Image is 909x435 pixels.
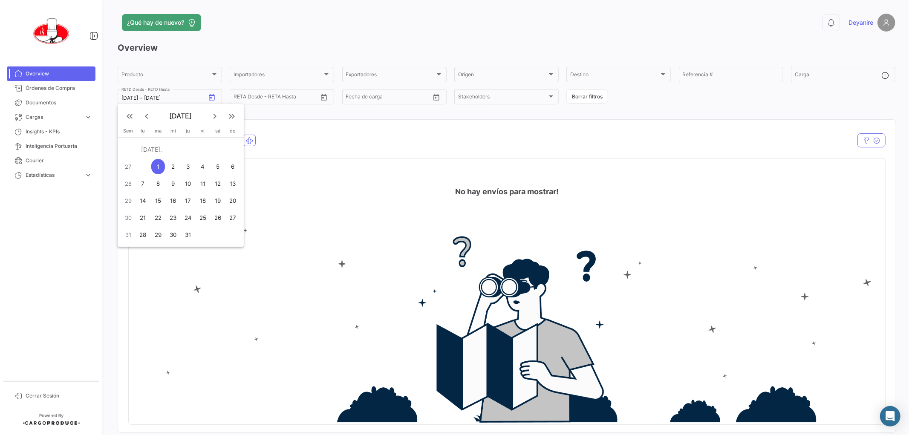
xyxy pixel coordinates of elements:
div: 6 [226,159,240,174]
div: 14 [136,193,150,208]
button: 29 de julio de 2025 [150,226,166,243]
button: 1 de julio de 2025 [150,158,166,175]
button: 21 de julio de 2025 [136,209,150,226]
div: 5 [211,159,225,174]
button: 12 de julio de 2025 [210,175,225,192]
span: mi [170,128,176,134]
div: 9 [166,176,180,191]
div: 21 [136,210,150,225]
button: 3 de julio de 2025 [181,158,196,175]
div: 19 [211,193,225,208]
div: 17 [182,193,195,208]
div: 2 [166,159,180,174]
div: 25 [196,210,209,225]
div: 12 [211,176,225,191]
button: 6 de julio de 2025 [225,158,240,175]
div: 8 [151,176,165,191]
button: 9 de julio de 2025 [166,175,181,192]
div: 15 [151,193,165,208]
div: 18 [196,193,209,208]
button: 20 de julio de 2025 [225,192,240,209]
button: 7 de julio de 2025 [136,175,150,192]
span: ma [155,128,162,134]
div: Abrir Intercom Messenger [880,406,900,426]
div: 29 [151,227,165,242]
span: sá [215,128,220,134]
div: 24 [182,210,195,225]
button: 15 de julio de 2025 [150,192,166,209]
div: 30 [166,227,180,242]
mat-icon: keyboard_double_arrow_right [227,111,237,121]
div: 28 [136,227,150,242]
button: 23 de julio de 2025 [166,209,181,226]
button: 16 de julio de 2025 [166,192,181,209]
button: 30 de julio de 2025 [166,226,181,243]
button: 11 de julio de 2025 [196,175,211,192]
span: vi [201,128,205,134]
div: 13 [226,176,240,191]
button: 4 de julio de 2025 [196,158,211,175]
div: 3 [182,159,195,174]
span: do [230,128,236,134]
button: 5 de julio de 2025 [210,158,225,175]
button: 14 de julio de 2025 [136,192,150,209]
button: 24 de julio de 2025 [181,209,196,226]
div: 20 [226,193,240,208]
td: [DATE]. [136,141,240,158]
button: 13 de julio de 2025 [225,175,240,192]
div: 10 [182,176,195,191]
button: 8 de julio de 2025 [150,175,166,192]
button: 25 de julio de 2025 [196,209,211,226]
span: [DATE] [155,112,206,120]
td: 29 [121,192,136,209]
td: 28 [121,175,136,192]
td: 30 [121,209,136,226]
span: ju [186,128,190,134]
td: 31 [121,226,136,243]
div: 26 [211,210,225,225]
button: 19 de julio de 2025 [210,192,225,209]
div: 7 [136,176,150,191]
td: 27 [121,158,136,175]
th: Sem [121,128,136,137]
button: 27 de julio de 2025 [225,209,240,226]
div: 27 [226,210,240,225]
div: 4 [196,159,209,174]
mat-icon: keyboard_arrow_right [210,111,220,121]
button: 22 de julio de 2025 [150,209,166,226]
div: 16 [166,193,180,208]
div: 22 [151,210,165,225]
button: 18 de julio de 2025 [196,192,211,209]
div: 31 [182,227,195,242]
button: 2 de julio de 2025 [166,158,181,175]
button: 28 de julio de 2025 [136,226,150,243]
span: lu [141,128,145,134]
mat-icon: keyboard_double_arrow_left [124,111,135,121]
button: 10 de julio de 2025 [181,175,196,192]
div: 1 [151,159,165,174]
div: 23 [166,210,180,225]
button: 31 de julio de 2025 [181,226,196,243]
div: 11 [196,176,209,191]
button: 26 de julio de 2025 [210,209,225,226]
button: 17 de julio de 2025 [181,192,196,209]
mat-icon: keyboard_arrow_left [141,111,152,121]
